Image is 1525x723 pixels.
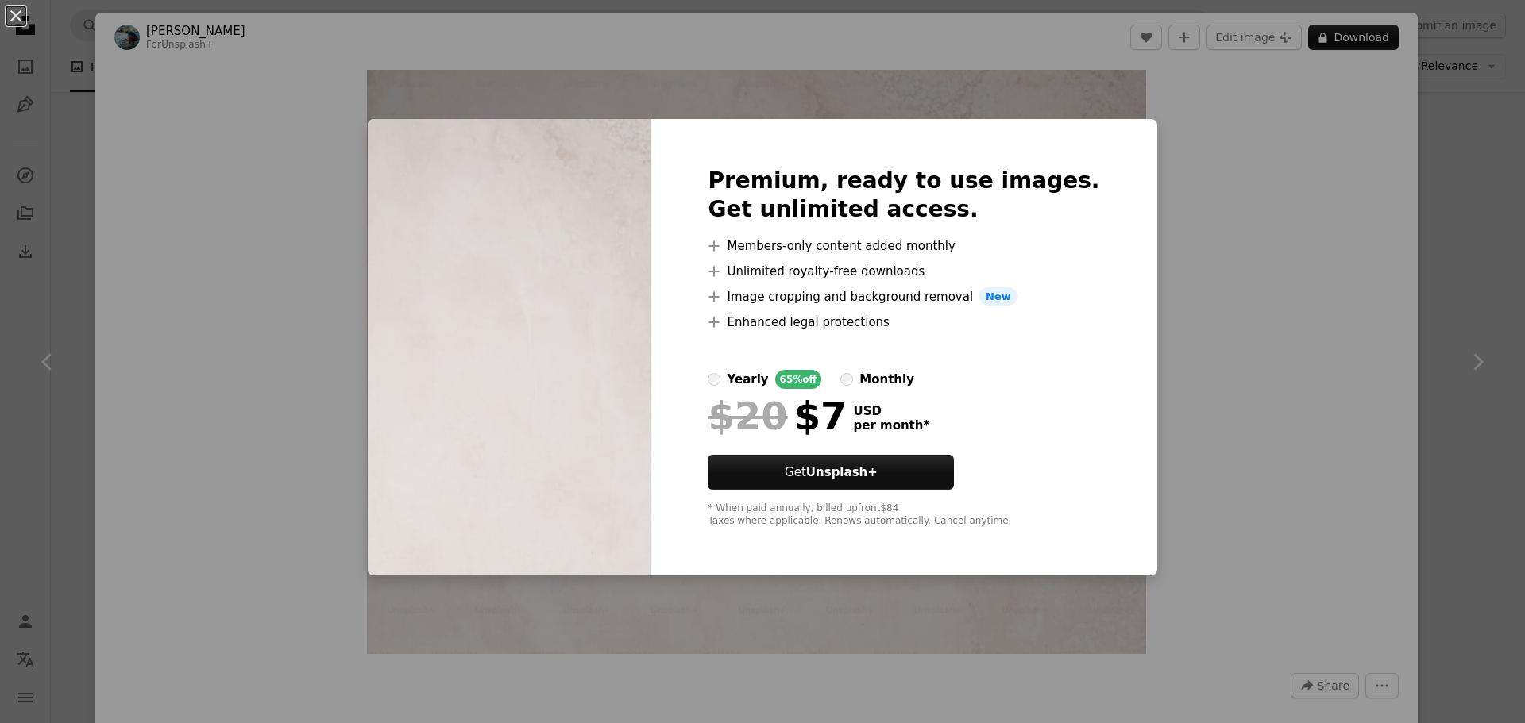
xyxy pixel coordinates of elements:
span: USD [853,404,929,418]
div: 65% off [775,370,822,389]
input: yearly65%off [708,373,720,386]
button: GetUnsplash+ [708,455,954,490]
span: $20 [708,395,787,436]
div: * When paid annually, billed upfront $84 Taxes where applicable. Renews automatically. Cancel any... [708,502,1099,528]
h2: Premium, ready to use images. Get unlimited access. [708,167,1099,224]
li: Unlimited royalty-free downloads [708,262,1099,281]
span: New [979,287,1017,306]
li: Enhanced legal protections [708,313,1099,332]
span: per month * [853,418,929,433]
div: monthly [859,370,914,389]
div: yearly [727,370,768,389]
strong: Unsplash+ [806,465,878,479]
img: premium_photo-1746025616455-01a0e9aca56f [368,119,651,576]
li: Members-only content added monthly [708,237,1099,256]
input: monthly [840,373,853,386]
li: Image cropping and background removal [708,287,1099,306]
div: $7 [708,395,847,436]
